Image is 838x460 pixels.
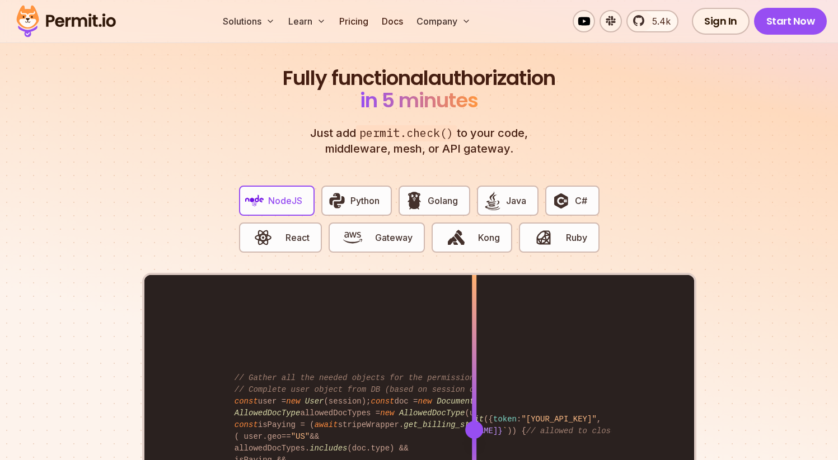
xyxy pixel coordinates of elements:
[315,420,338,429] span: await
[428,194,458,207] span: Golang
[371,397,394,406] span: const
[412,10,475,32] button: Company
[526,426,644,435] span: // allowed to close issue
[754,8,827,35] a: Start Now
[268,432,282,441] span: geo
[447,228,466,247] img: Kong
[645,15,671,28] span: 5.4k
[566,231,587,244] span: Ruby
[551,191,570,210] img: C#
[437,397,474,406] span: Document
[356,125,457,141] span: permit.check()
[575,194,587,207] span: C#
[521,415,596,424] span: "[YOUR_API_KEY]"
[284,10,330,32] button: Learn
[360,86,478,115] span: in 5 minutes
[254,228,273,247] img: React
[626,10,678,32] a: 5.4k
[327,191,347,210] img: Python
[335,10,373,32] a: Pricing
[283,67,428,89] span: Fully functional
[371,444,390,453] span: type
[350,194,380,207] span: Python
[380,409,394,418] span: new
[286,397,300,406] span: new
[343,228,362,247] img: Gateway
[235,409,301,418] span: AllowedDocType
[493,415,517,424] span: token
[377,10,408,32] a: Docs
[291,432,310,441] span: "US"
[280,67,558,112] h2: authorization
[235,397,258,406] span: const
[305,397,324,406] span: User
[534,228,553,247] img: Ruby
[218,10,279,32] button: Solutions
[483,191,502,210] img: Java
[404,420,488,429] span: get_billing_status
[235,420,258,429] span: const
[418,397,432,406] span: new
[478,231,500,244] span: Kong
[399,409,465,418] span: AllowedDocType
[298,125,540,157] p: Just add to your code, middleware, mesh, or API gateway.
[235,385,606,394] span: // Complete user object from DB (based on session object, only 3 DB queries...)
[11,2,121,40] img: Permit logo
[245,191,264,210] img: NodeJS
[235,373,503,382] span: // Gather all the needed objects for the permission check
[506,194,526,207] span: Java
[285,231,310,244] span: React
[310,444,347,453] span: includes
[375,231,413,244] span: Gateway
[692,8,750,35] a: Sign In
[405,191,424,210] img: Golang
[268,194,302,207] span: NodeJS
